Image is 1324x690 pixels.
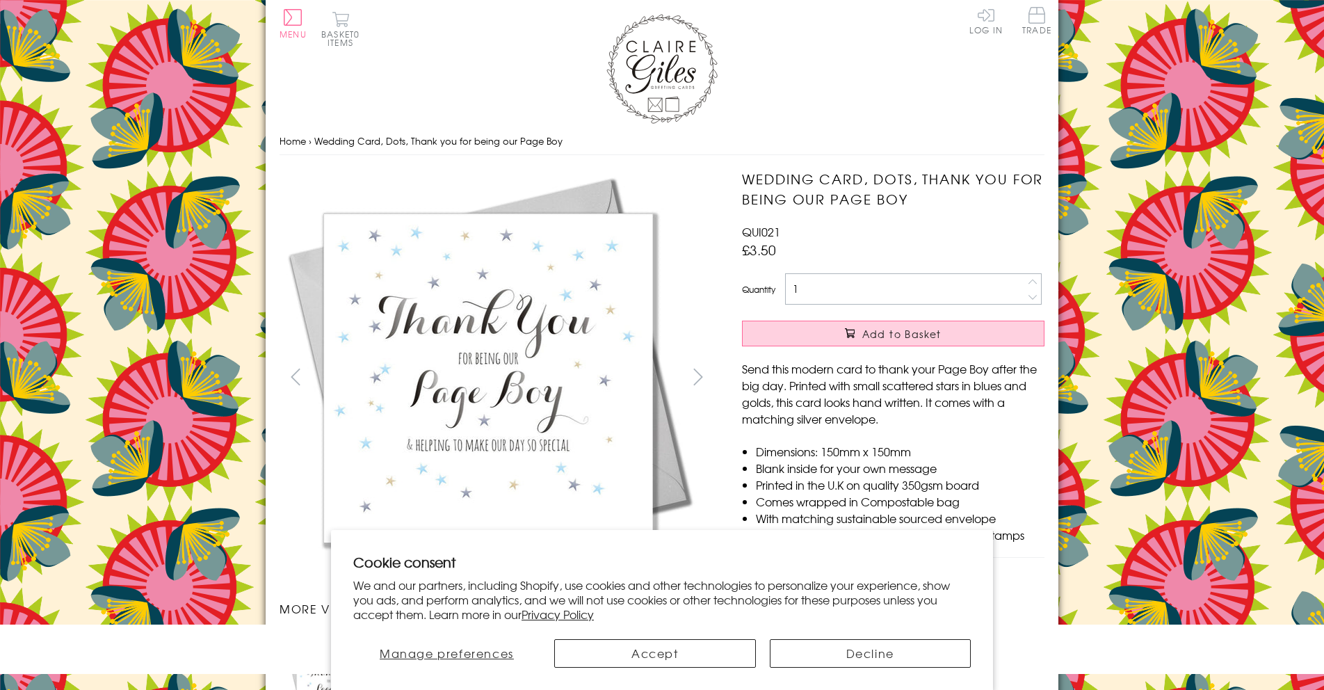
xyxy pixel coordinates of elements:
h1: Wedding Card, Dots, Thank you for being our Page Boy [742,169,1044,209]
p: Send this modern card to thank your Page Boy after the big day. Printed with small scattered star... [742,360,1044,427]
a: Privacy Policy [522,606,594,623]
button: Manage preferences [353,639,540,668]
span: £3.50 [742,240,776,259]
span: Add to Basket [862,327,942,341]
li: With matching sustainable sourced envelope [756,510,1044,527]
a: Home [280,134,306,147]
h3: More views [280,600,714,617]
nav: breadcrumbs [280,127,1044,156]
button: Basket0 items [321,11,360,47]
label: Quantity [742,283,775,296]
span: Menu [280,28,307,40]
h2: Cookie consent [353,552,971,572]
img: Wedding Card, Dots, Thank you for being our Page Boy [280,169,697,586]
span: Trade [1022,7,1051,34]
span: Wedding Card, Dots, Thank you for being our Page Boy [314,134,563,147]
p: We and our partners, including Shopify, use cookies and other technologies to personalize your ex... [353,578,971,621]
li: Blank inside for your own message [756,460,1044,476]
button: Menu [280,9,307,38]
button: Decline [770,639,971,668]
li: Dimensions: 150mm x 150mm [756,443,1044,460]
span: Manage preferences [380,645,514,661]
span: 0 items [328,28,360,49]
button: Accept [554,639,756,668]
a: Trade [1022,7,1051,37]
a: Log In [969,7,1003,34]
li: Comes wrapped in Compostable bag [756,493,1044,510]
button: next [683,361,714,392]
li: Printed in the U.K on quality 350gsm board [756,476,1044,493]
button: Add to Basket [742,321,1044,346]
li: Can be sent with Royal Mail standard letter stamps [756,527,1044,543]
span: QUI021 [742,223,780,240]
span: › [309,134,312,147]
img: Claire Giles Greetings Cards [606,14,718,124]
button: prev [280,361,311,392]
